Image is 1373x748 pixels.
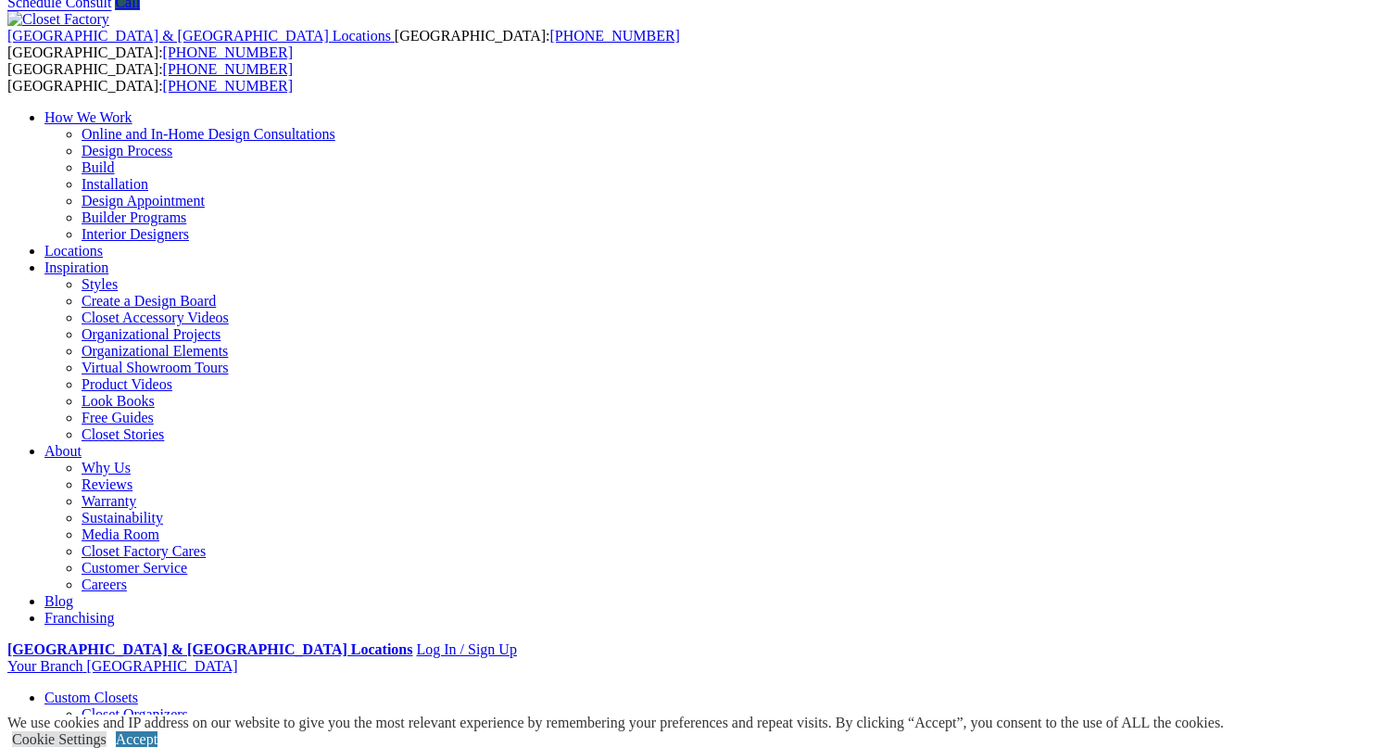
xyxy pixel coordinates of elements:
[7,11,109,28] img: Closet Factory
[82,526,159,542] a: Media Room
[82,460,131,475] a: Why Us
[82,193,205,209] a: Design Appointment
[82,426,164,442] a: Closet Stories
[44,690,138,705] a: Custom Closets
[82,159,115,175] a: Build
[82,126,335,142] a: Online and In-Home Design Consultations
[82,176,148,192] a: Installation
[44,260,108,275] a: Inspiration
[44,109,132,125] a: How We Work
[44,443,82,459] a: About
[82,360,229,375] a: Virtual Showroom Tours
[163,44,293,60] a: [PHONE_NUMBER]
[7,658,82,674] span: Your Branch
[86,658,237,674] span: [GEOGRAPHIC_DATA]
[82,543,206,559] a: Closet Factory Cares
[82,410,154,425] a: Free Guides
[7,28,680,60] span: [GEOGRAPHIC_DATA]: [GEOGRAPHIC_DATA]:
[549,28,679,44] a: [PHONE_NUMBER]
[82,310,229,325] a: Closet Accessory Videos
[82,143,172,158] a: Design Process
[82,510,163,526] a: Sustainability
[82,493,136,509] a: Warranty
[82,293,216,309] a: Create a Design Board
[82,326,220,342] a: Organizational Projects
[82,276,118,292] a: Styles
[44,243,103,259] a: Locations
[416,641,516,657] a: Log In / Sign Up
[44,610,115,626] a: Franchising
[7,641,412,657] a: [GEOGRAPHIC_DATA] & [GEOGRAPHIC_DATA] Locations
[82,706,188,722] a: Closet Organizers
[163,78,293,94] a: [PHONE_NUMBER]
[116,731,157,747] a: Accept
[82,226,189,242] a: Interior Designers
[7,28,395,44] a: [GEOGRAPHIC_DATA] & [GEOGRAPHIC_DATA] Locations
[44,593,73,609] a: Blog
[7,658,238,674] a: Your Branch [GEOGRAPHIC_DATA]
[82,209,186,225] a: Builder Programs
[82,577,127,592] a: Careers
[163,61,293,77] a: [PHONE_NUMBER]
[82,560,187,576] a: Customer Service
[12,731,107,747] a: Cookie Settings
[7,715,1224,731] div: We use cookies and IP address on our website to give you the most relevant experience by remember...
[82,393,155,409] a: Look Books
[82,343,228,359] a: Organizational Elements
[7,28,391,44] span: [GEOGRAPHIC_DATA] & [GEOGRAPHIC_DATA] Locations
[82,376,172,392] a: Product Videos
[82,476,132,492] a: Reviews
[7,61,293,94] span: [GEOGRAPHIC_DATA]: [GEOGRAPHIC_DATA]:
